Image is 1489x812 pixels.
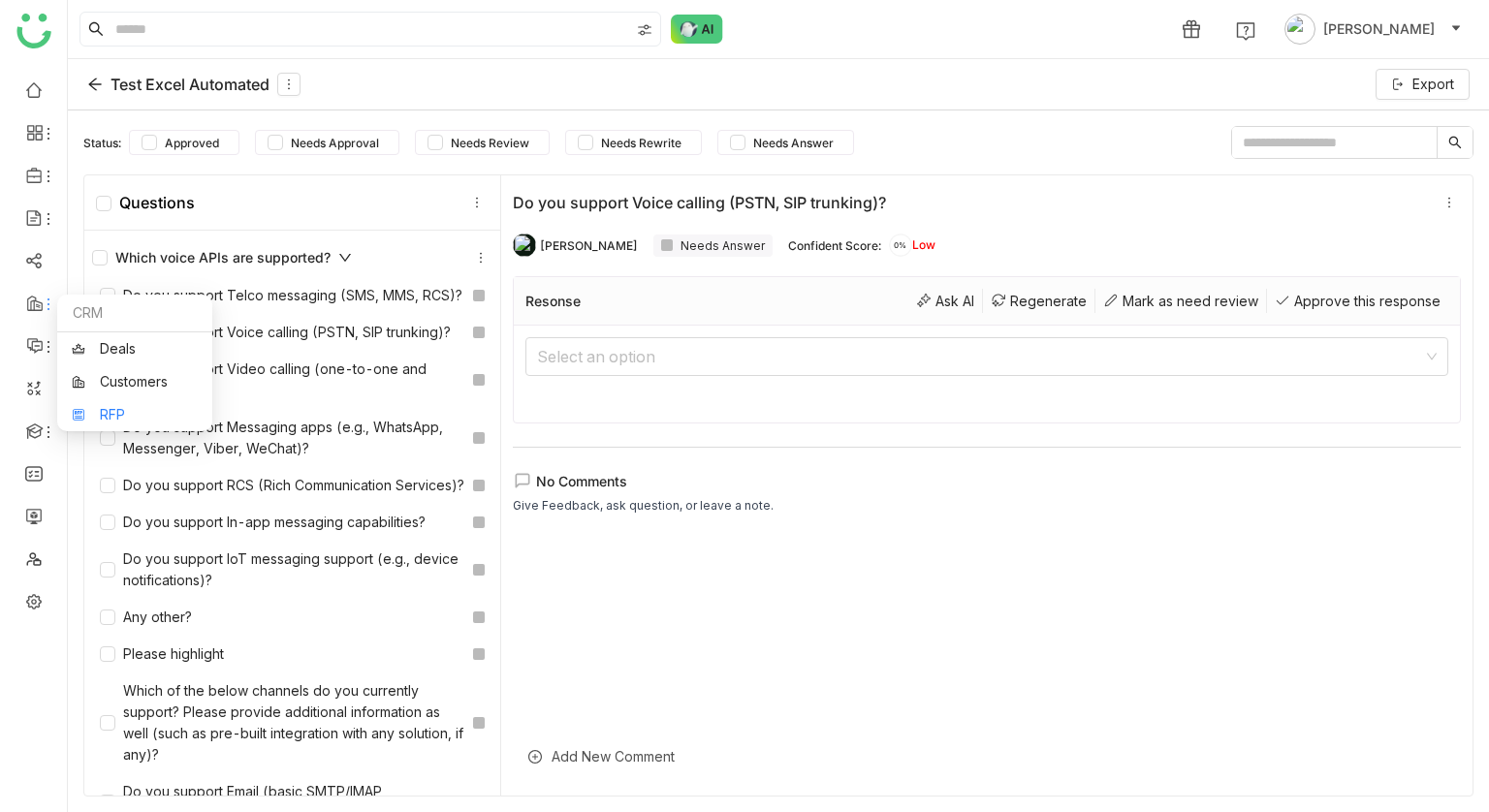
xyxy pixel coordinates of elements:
div: Which of the below channels do you currently support? Please provide additional information as we... [100,680,465,765]
span: Approved [157,136,227,150]
img: help.svg [1236,21,1255,41]
div: Regenerate [983,289,1095,313]
div: Ask AI [908,289,983,313]
img: lms-comment.svg [513,471,532,490]
div: [PERSON_NAME] [540,238,638,253]
div: Do you support Voice calling (PSTN, SIP trunking)? [100,322,451,343]
a: Customers [72,375,198,389]
img: logo [16,14,51,48]
a: RFP [72,408,198,422]
div: Which voice APIs are supported? [84,238,500,277]
div: Needs Answer [653,234,773,257]
div: Do you support RCS (Rich Communication Services)? [100,475,464,496]
div: Confident Score: [788,238,881,253]
div: CRM [57,295,212,332]
span: Needs Rewrite [593,136,689,150]
span: Needs Answer [745,136,841,150]
div: Do you support Messaging apps (e.g., WhatsApp, Messenger, Viber, WeChat)? [100,417,465,459]
span: Export [1412,74,1454,95]
div: Do you support Telco messaging (SMS, MMS, RCS)? [100,285,462,306]
img: ask-buddy-normal.svg [671,15,723,44]
div: Low [889,234,935,257]
div: Status: [83,136,121,150]
span: Needs Review [443,136,537,150]
div: Do you support In-app messaging capabilities? [100,512,426,533]
div: Mark as need review [1095,289,1267,313]
div: Add New Comment [513,733,1461,780]
div: Approve this response [1267,289,1448,313]
button: Export [1376,69,1470,100]
span: [PERSON_NAME] [1323,18,1435,40]
div: Resonse [525,293,581,309]
div: Do you support Voice calling (PSTN, SIP trunking)? [513,193,1430,212]
span: Needs Approval [283,136,387,150]
div: Which voice APIs are supported? [92,247,352,268]
img: 61307121755ca5673e314e4d [513,234,536,257]
img: avatar [1284,14,1315,45]
div: Test Excel Automated [87,73,301,96]
span: 0% [889,241,912,249]
div: Questions [96,193,195,212]
img: search-type.svg [637,22,652,38]
span: No Comments [536,473,627,489]
button: [PERSON_NAME] [1281,14,1466,45]
div: Please highlight [100,643,224,665]
div: Do you support Video calling (one-to-one and multi-party)? [100,359,465,401]
div: Give Feedback, ask question, or leave a note. [513,496,774,515]
div: Any other? [100,607,192,628]
div: Do you support IoT messaging support (e.g., device notifications)? [100,548,465,591]
a: Deals [72,342,198,356]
